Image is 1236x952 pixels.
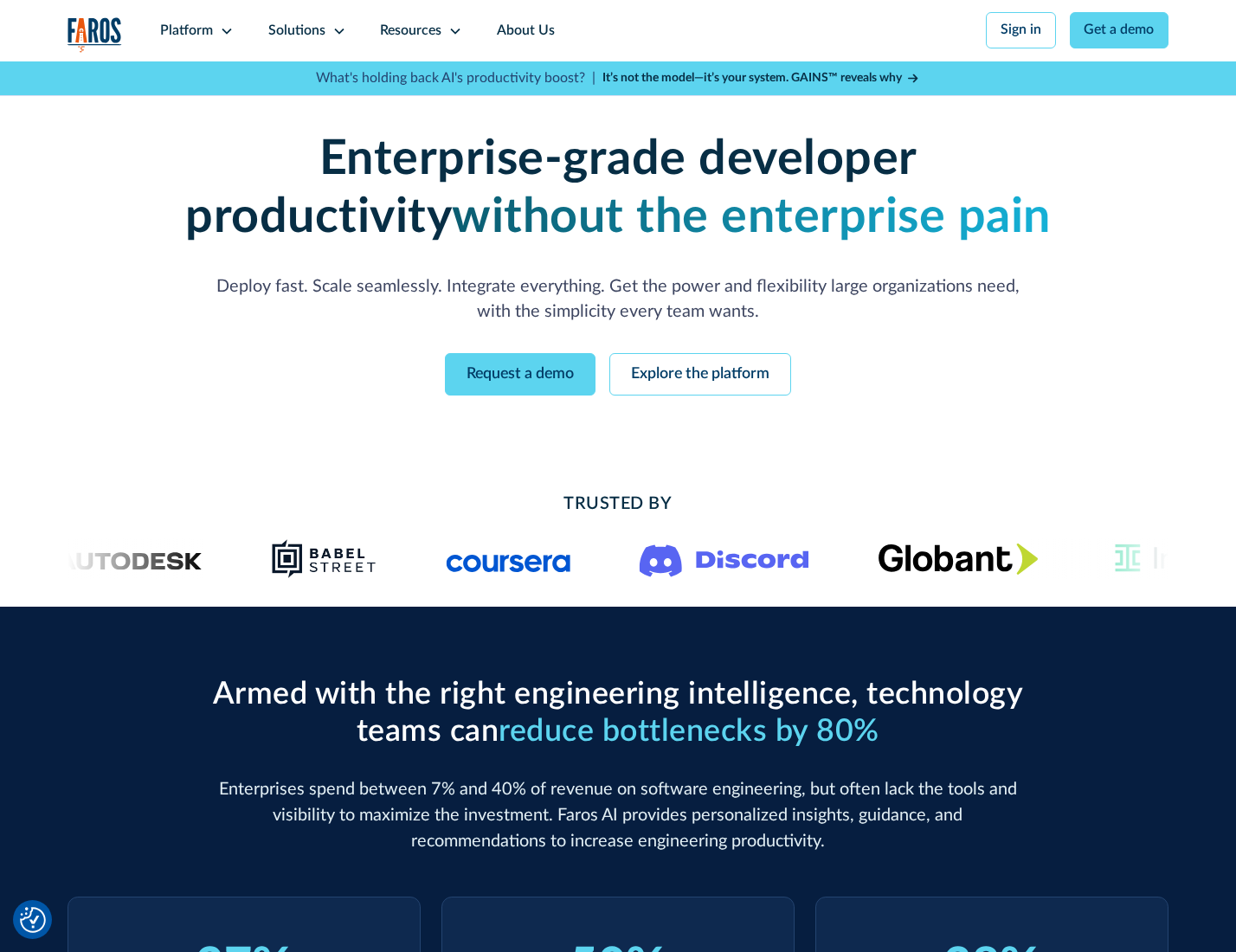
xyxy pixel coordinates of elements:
[609,353,791,396] a: Explore the platform
[205,492,1031,518] h2: Trusted By
[446,545,570,573] img: Logo of the online learning platform Coursera.
[68,17,123,53] img: Logo of the analytics and reporting company Faros.
[160,21,213,42] div: Platform
[452,193,1051,241] strong: without the enterprise pain
[205,676,1031,750] h2: Armed with the right engineering intelligence, technology teams can
[68,17,123,53] a: home
[986,12,1056,48] a: Sign in
[380,21,441,42] div: Resources
[640,541,809,577] img: Logo of the communication platform Discord.
[185,135,917,241] strong: Enterprise-grade developer productivity
[316,68,595,89] p: What's holding back AI's productivity boost? |
[602,72,902,84] strong: It’s not the model—it’s your system. GAINS™ reveals why
[602,69,921,87] a: It’s not the model—it’s your system. GAINS™ reveals why
[445,353,595,396] a: Request a demo
[268,21,325,42] div: Solutions
[271,538,377,580] img: Babel Street logo png
[878,543,1038,575] img: Globant's logo
[20,907,46,933] img: Revisit consent button
[1070,12,1169,48] a: Get a demo
[20,907,46,933] button: Cookie Settings
[499,716,879,747] span: reduce bottlenecks by 80%
[205,777,1031,854] p: Enterprises spend between 7% and 40% of revenue on software engineering, but often lack the tools...
[205,274,1031,326] p: Deploy fast. Scale seamlessly. Integrate everything. Get the power and flexibility large organiza...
